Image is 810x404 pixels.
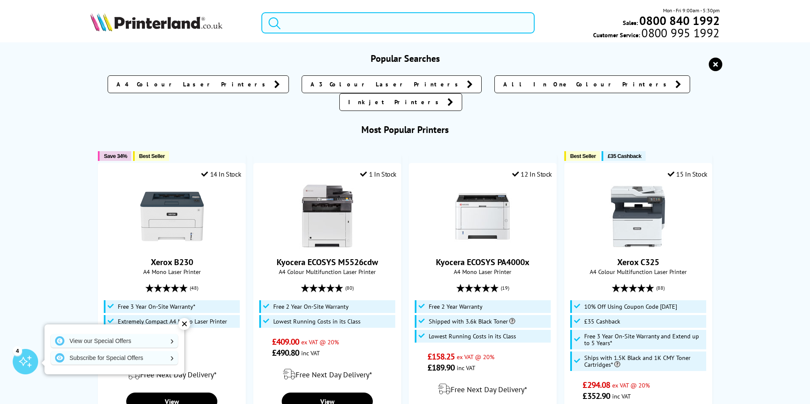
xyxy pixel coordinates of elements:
[90,53,719,64] h3: Popular Searches
[663,6,720,14] span: Mon - Fri 9:00am - 5:30pm
[503,80,671,89] span: All In One Colour Printers
[612,381,650,389] span: ex VAT @ 20%
[51,334,178,348] a: View our Special Offers
[593,29,719,39] span: Customer Service:
[273,318,361,325] span: Lowest Running Costs in its Class
[258,268,397,276] span: A4 Colour Multifunction Laser Printer
[656,280,665,296] span: (88)
[602,151,645,161] button: £35 Cashback
[638,17,720,25] a: 0800 840 1992
[606,185,670,248] img: Xerox C325
[272,336,300,347] span: £409.00
[151,257,193,268] a: Xerox B230
[339,93,462,111] a: Inkjet Printers
[501,280,509,296] span: (19)
[302,75,482,93] a: A3 Colour Laser Printers
[104,153,127,159] span: Save 34%
[583,379,610,390] span: £294.08
[457,353,494,361] span: ex VAT @ 20%
[413,377,552,401] div: modal_delivery
[606,241,670,250] a: Xerox C325
[296,185,359,248] img: Kyocera ECOSYS M5526cdw
[51,351,178,365] a: Subscribe for Special Offers
[451,185,514,248] img: Kyocera ECOSYS PA4000x
[133,151,169,161] button: Best Seller
[139,153,165,159] span: Best Seller
[623,19,638,27] span: Sales:
[90,13,222,31] img: Printerland Logo
[296,241,359,250] a: Kyocera ECOSYS M5526cdw
[273,303,349,310] span: Free 2 Year On-Site Warranty
[272,347,300,358] span: £490.80
[345,280,354,296] span: (80)
[140,185,204,248] img: Xerox B230
[108,75,289,93] a: A4 Colour Laser Printers
[360,170,397,178] div: 1 In Stock
[301,338,339,346] span: ex VAT @ 20%
[261,12,535,33] input: Search product or brand
[118,303,195,310] span: Free 3 Year On-Site Warranty*
[584,333,704,346] span: Free 3 Year On-Site Warranty and Extend up to 5 Years*
[429,333,516,340] span: Lowest Running Costs in its Class
[429,318,515,325] span: Shipped with 3.6k Black Toner
[640,29,719,37] span: 0800 995 1992
[98,151,131,161] button: Save 34%
[201,170,241,178] div: 14 In Stock
[277,257,378,268] a: Kyocera ECOSYS M5526cdw
[311,80,463,89] span: A3 Colour Laser Printers
[607,153,641,159] span: £35 Cashback
[178,318,190,330] div: ✕
[617,257,659,268] a: Xerox C325
[118,318,227,325] span: Extremely Compact A4 Mono Laser Printer
[612,392,631,400] span: inc VAT
[140,241,204,250] a: Xerox B230
[451,241,514,250] a: Kyocera ECOSYS PA4000x
[457,364,475,372] span: inc VAT
[103,362,241,386] div: modal_delivery
[668,170,707,178] div: 15 In Stock
[639,13,720,28] b: 0800 840 1992
[258,362,397,386] div: modal_delivery
[564,151,600,161] button: Best Seller
[427,362,455,373] span: £189.90
[103,268,241,276] span: A4 Mono Laser Printer
[494,75,690,93] a: All In One Colour Printers
[427,351,455,362] span: £158.25
[13,346,22,355] div: 4
[583,390,610,401] span: £352.90
[190,280,198,296] span: (48)
[301,349,320,357] span: inc VAT
[436,257,530,268] a: Kyocera ECOSYS PA4000x
[512,170,552,178] div: 12 In Stock
[90,13,251,33] a: Printerland Logo
[584,318,620,325] span: £35 Cashback
[413,268,552,276] span: A4 Mono Laser Printer
[90,124,719,136] h3: Most Popular Printers
[569,268,707,276] span: A4 Colour Multifunction Laser Printer
[429,303,483,310] span: Free 2 Year Warranty
[348,98,443,106] span: Inkjet Printers
[570,153,596,159] span: Best Seller
[584,303,677,310] span: 10% Off Using Coupon Code [DATE]
[584,354,704,368] span: Ships with 1.5K Black and 1K CMY Toner Cartridges*
[117,80,270,89] span: A4 Colour Laser Printers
